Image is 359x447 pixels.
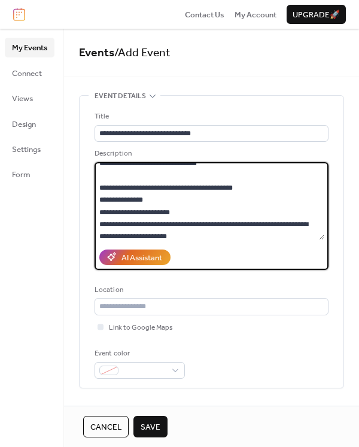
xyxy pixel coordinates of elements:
a: Connect [5,63,54,83]
div: AI Assistant [121,252,162,264]
a: Settings [5,139,54,159]
span: Event details [95,90,146,102]
span: Connect [12,68,42,80]
a: My Events [5,38,54,57]
span: Upgrade 🚀 [293,9,340,21]
a: Form [5,165,54,184]
span: Contact Us [185,9,224,21]
button: Save [133,416,168,437]
span: Save [141,421,160,433]
div: Description [95,148,326,160]
div: Event color [95,348,182,360]
div: Title [95,111,326,123]
a: Events [79,42,114,64]
span: Settings [12,144,41,156]
span: My Events [12,42,47,54]
span: Link to Google Maps [109,322,173,334]
span: Form [12,169,31,181]
span: My Account [235,9,276,21]
a: My Account [235,8,276,20]
button: Cancel [83,416,129,437]
a: Design [5,114,54,133]
button: Upgrade🚀 [287,5,346,24]
div: Location [95,284,326,296]
span: Design [12,118,36,130]
a: Views [5,89,54,108]
span: Date and time [95,403,145,415]
span: / Add Event [114,42,171,64]
a: Contact Us [185,8,224,20]
img: logo [13,8,25,21]
span: Cancel [90,421,121,433]
span: Views [12,93,33,105]
button: AI Assistant [99,250,171,265]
